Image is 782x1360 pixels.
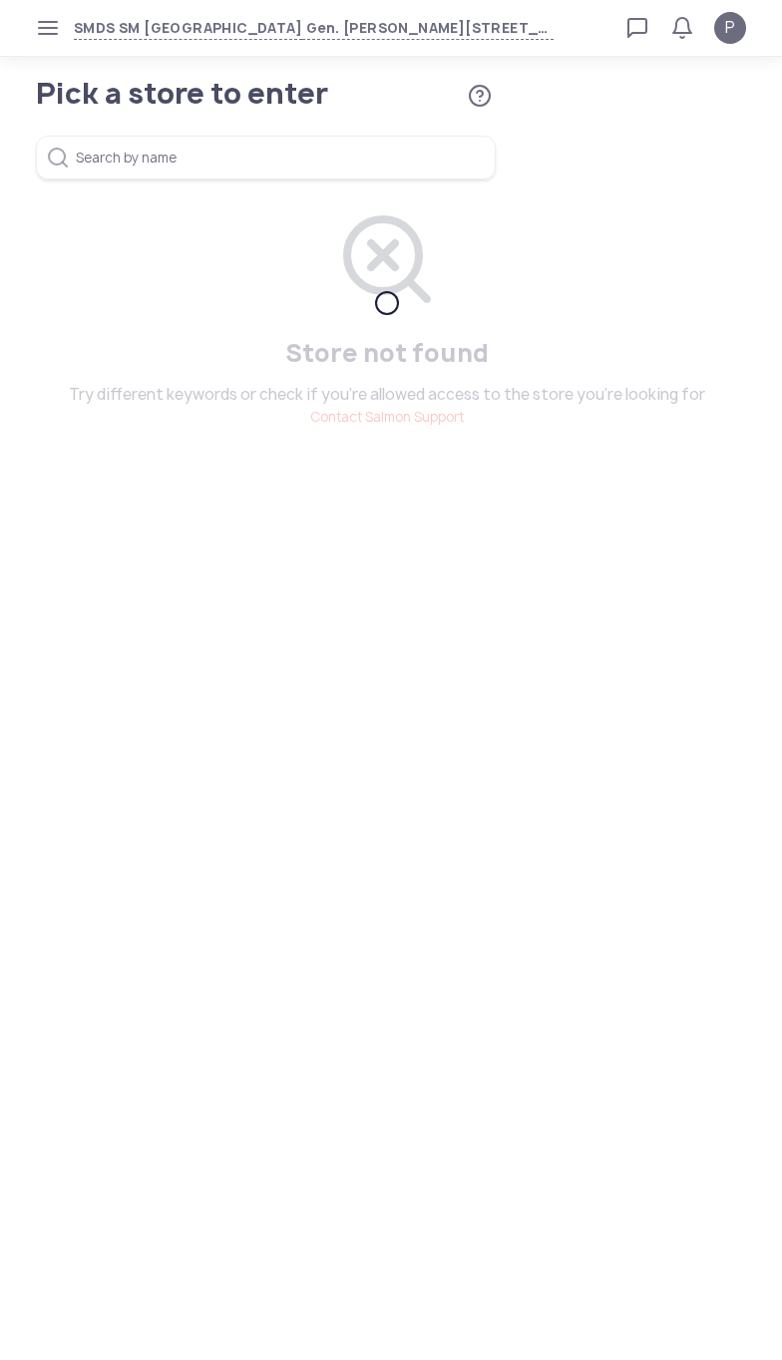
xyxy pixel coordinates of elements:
[36,80,434,108] h1: Pick a store to enter
[302,17,554,40] span: Gen. [PERSON_NAME][STREET_ADDRESS]
[74,17,554,40] button: SMDS SM [GEOGRAPHIC_DATA]Gen. [PERSON_NAME][STREET_ADDRESS]
[725,16,735,40] span: P
[714,12,746,44] button: P
[74,17,302,40] span: SMDS SM [GEOGRAPHIC_DATA]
